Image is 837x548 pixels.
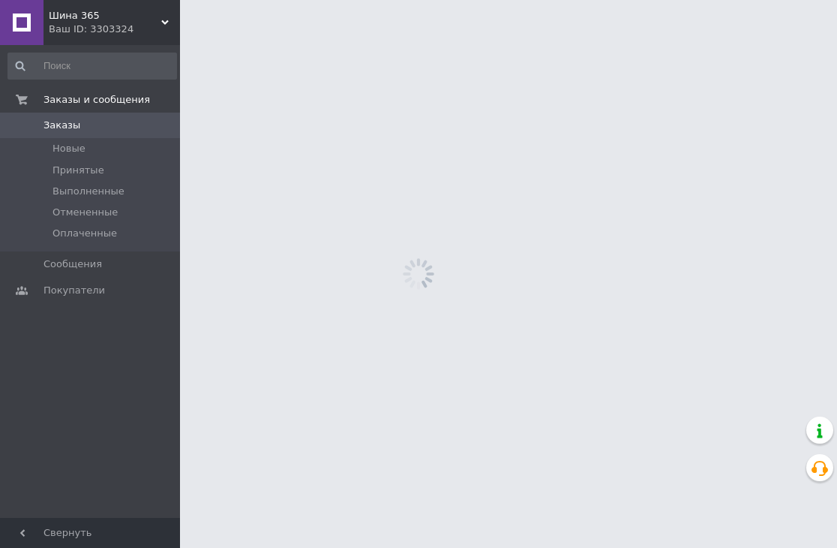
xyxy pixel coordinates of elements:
[43,119,80,132] span: Заказы
[52,227,117,240] span: Оплаченные
[43,93,150,107] span: Заказы и сообщения
[52,142,85,155] span: Новые
[49,9,161,23] span: Шина 365
[7,53,177,80] input: Поиск
[49,23,180,36] div: Ваш ID: 3303324
[43,257,102,271] span: Сообщения
[52,206,118,219] span: Отмененные
[52,164,104,177] span: Принятые
[52,185,124,198] span: Выполненные
[43,284,105,297] span: Покупатели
